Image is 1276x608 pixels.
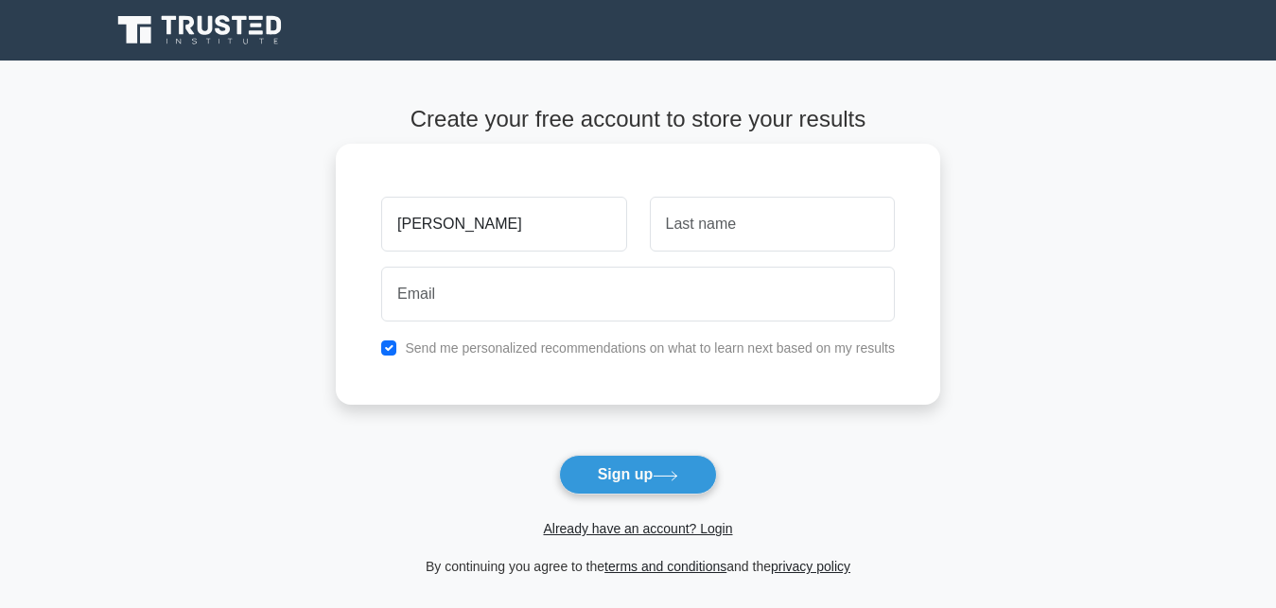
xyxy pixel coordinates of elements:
[381,197,626,252] input: First name
[650,197,895,252] input: Last name
[771,559,850,574] a: privacy policy
[381,267,895,321] input: Email
[559,455,718,495] button: Sign up
[543,521,732,536] a: Already have an account? Login
[324,555,952,578] div: By continuing you agree to the and the
[604,559,726,574] a: terms and conditions
[336,106,940,133] h4: Create your free account to store your results
[405,340,895,356] label: Send me personalized recommendations on what to learn next based on my results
